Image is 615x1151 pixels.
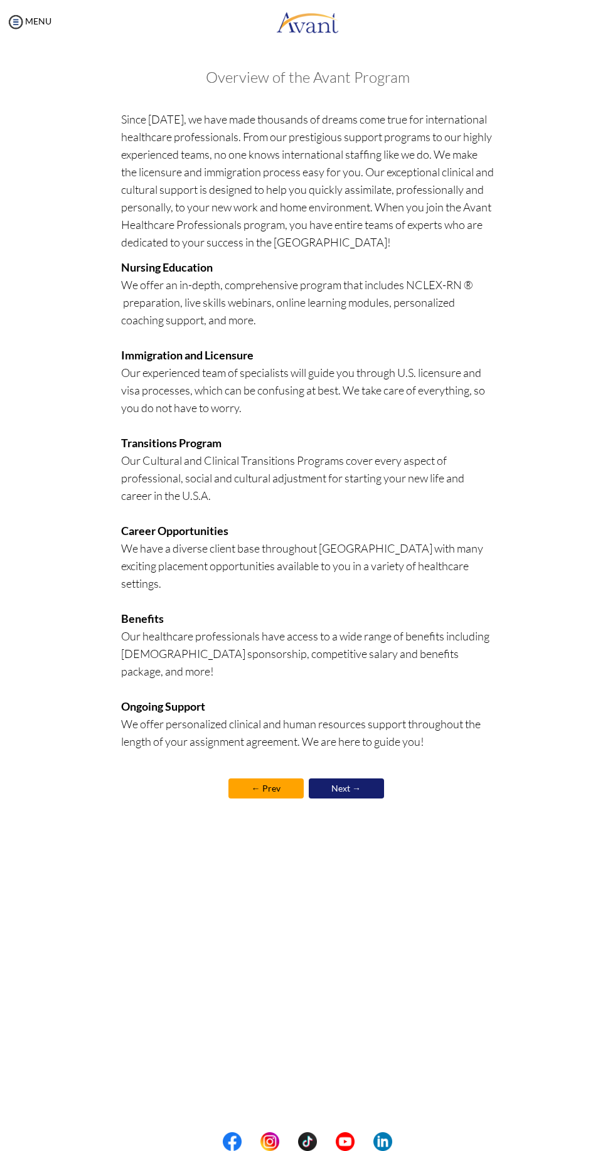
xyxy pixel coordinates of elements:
a: ← Prev [228,778,304,798]
img: li.png [373,1132,392,1151]
p: We offer an in-depth, comprehensive program that includes NCLEX-RN ® preparation, live skills web... [121,258,495,768]
img: blank.png [279,1132,298,1151]
b: Nursing Education [121,260,213,274]
img: blank.png [355,1132,373,1151]
img: tt.png [298,1132,317,1151]
img: in.png [260,1132,279,1151]
b: Immigration and Licensure [121,348,254,362]
img: logo.png [276,3,339,41]
h3: Overview of the Avant Program [121,69,495,85]
img: blank.png [317,1132,336,1151]
b: Benefits [121,612,164,625]
img: yt.png [336,1132,355,1151]
b: Transitions Program [121,436,222,450]
b: Career Opportunities [121,524,228,538]
a: Next → [309,778,384,798]
a: MENU [6,16,51,26]
img: icon-menu.png [6,13,25,31]
img: fb.png [223,1132,242,1151]
p: Since [DATE], we have made thousands of dreams come true for international healthcare professiona... [121,110,495,251]
img: blank.png [242,1132,260,1151]
b: Ongoing Support [121,699,205,713]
